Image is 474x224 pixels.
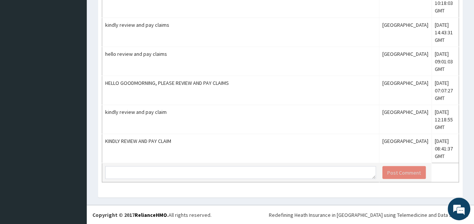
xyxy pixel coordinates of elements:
[102,18,379,47] td: kindly review and pay claims
[379,47,431,76] td: [GEOGRAPHIC_DATA]
[382,166,426,179] button: Post Comment
[102,105,379,134] td: kindly review and pay claim
[431,134,459,163] td: [DATE] 08:41:37 GMT
[135,211,167,218] a: RelianceHMO
[431,76,459,105] td: [DATE] 07:07:27 GMT
[102,76,379,105] td: HELLO GOODMORNING, PLEASE REVIEW AND PAY CLAIMS
[379,18,431,47] td: [GEOGRAPHIC_DATA]
[102,47,379,76] td: hello review and pay claims
[379,76,431,105] td: [GEOGRAPHIC_DATA]
[431,105,459,134] td: [DATE] 12:18:55 GMT
[431,18,459,47] td: [DATE] 14:43:31 GMT
[102,134,379,163] td: KINDLY REVIEW AND PAY CLAIM
[269,211,468,218] div: Redefining Heath Insurance in [GEOGRAPHIC_DATA] using Telemedicine and Data Science!
[92,211,169,218] strong: Copyright © 2017 .
[379,134,431,163] td: [GEOGRAPHIC_DATA]
[379,105,431,134] td: [GEOGRAPHIC_DATA]
[87,205,474,224] footer: All rights reserved.
[431,47,459,76] td: [DATE] 09:01:03 GMT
